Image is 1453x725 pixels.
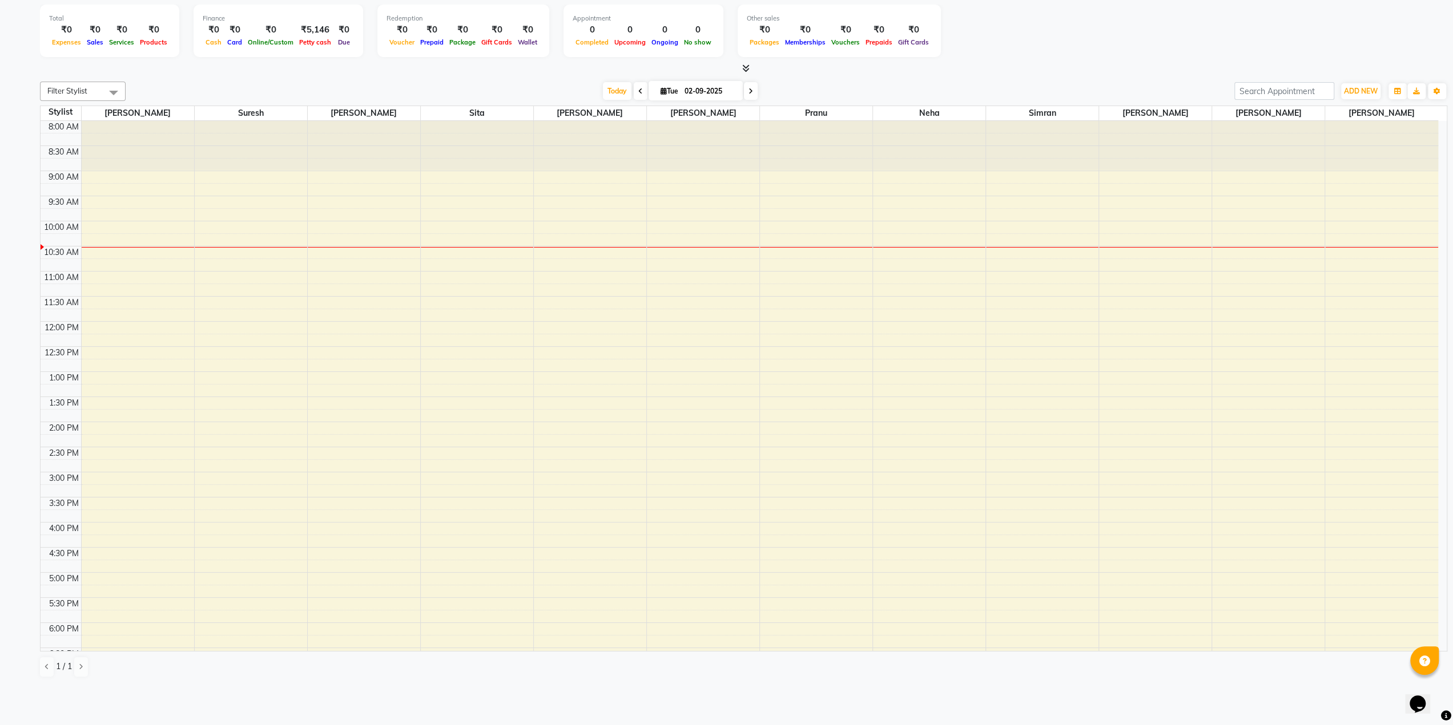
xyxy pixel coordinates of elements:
[1099,106,1211,120] span: [PERSON_NAME]
[203,23,224,37] div: ₹0
[47,523,81,534] div: 4:00 PM
[1325,106,1438,120] span: [PERSON_NAME]
[245,38,296,46] span: Online/Custom
[224,23,245,37] div: ₹0
[611,23,649,37] div: 0
[47,648,81,660] div: 6:30 PM
[56,661,72,673] span: 1 / 1
[446,23,478,37] div: ₹0
[658,87,681,95] span: Tue
[47,86,87,95] span: Filter Stylist
[603,82,631,100] span: Today
[296,23,334,37] div: ₹5,146
[681,23,714,37] div: 0
[515,38,540,46] span: Wallet
[681,83,738,100] input: 2025-09-02
[106,38,137,46] span: Services
[195,106,307,120] span: Suresh
[137,23,170,37] div: ₹0
[747,38,782,46] span: Packages
[681,38,714,46] span: No show
[895,38,932,46] span: Gift Cards
[47,447,81,459] div: 2:30 PM
[387,23,417,37] div: ₹0
[1405,679,1442,714] iframe: chat widget
[573,14,714,23] div: Appointment
[417,38,446,46] span: Prepaid
[203,14,354,23] div: Finance
[335,38,353,46] span: Due
[747,14,932,23] div: Other sales
[47,548,81,560] div: 4:30 PM
[224,38,245,46] span: Card
[42,347,81,359] div: 12:30 PM
[42,322,81,334] div: 12:00 PM
[895,23,932,37] div: ₹0
[296,38,334,46] span: Petty cash
[828,38,863,46] span: Vouchers
[1344,87,1378,95] span: ADD NEW
[106,23,137,37] div: ₹0
[46,146,81,158] div: 8:30 AM
[387,14,540,23] div: Redemption
[649,38,681,46] span: Ongoing
[49,38,84,46] span: Expenses
[84,23,106,37] div: ₹0
[863,23,895,37] div: ₹0
[1234,82,1334,100] input: Search Appointment
[1212,106,1325,120] span: [PERSON_NAME]
[747,23,782,37] div: ₹0
[986,106,1098,120] span: Simran
[534,106,646,120] span: [PERSON_NAME]
[42,272,81,283] div: 11:00 AM
[649,23,681,37] div: 0
[573,38,611,46] span: Completed
[417,23,446,37] div: ₹0
[47,497,81,509] div: 3:30 PM
[446,38,478,46] span: Package
[478,23,515,37] div: ₹0
[42,246,81,258] div: 10:30 AM
[245,23,296,37] div: ₹0
[308,106,420,120] span: [PERSON_NAME]
[334,23,354,37] div: ₹0
[515,23,540,37] div: ₹0
[387,38,417,46] span: Voucher
[782,38,828,46] span: Memberships
[47,623,81,635] div: 6:00 PM
[41,106,81,118] div: Stylist
[47,472,81,484] div: 3:00 PM
[49,23,84,37] div: ₹0
[46,171,81,183] div: 9:00 AM
[828,23,863,37] div: ₹0
[82,106,194,120] span: [PERSON_NAME]
[647,106,759,120] span: [PERSON_NAME]
[203,38,224,46] span: Cash
[421,106,533,120] span: Sita
[47,598,81,610] div: 5:30 PM
[47,573,81,585] div: 5:00 PM
[49,14,170,23] div: Total
[760,106,872,120] span: Pranu
[42,297,81,309] div: 11:30 AM
[47,372,81,384] div: 1:00 PM
[1341,83,1380,99] button: ADD NEW
[46,121,81,133] div: 8:00 AM
[42,221,81,233] div: 10:00 AM
[84,38,106,46] span: Sales
[573,23,611,37] div: 0
[863,38,895,46] span: Prepaids
[478,38,515,46] span: Gift Cards
[873,106,985,120] span: Neha
[46,196,81,208] div: 9:30 AM
[611,38,649,46] span: Upcoming
[47,422,81,434] div: 2:00 PM
[782,23,828,37] div: ₹0
[47,397,81,409] div: 1:30 PM
[137,38,170,46] span: Products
